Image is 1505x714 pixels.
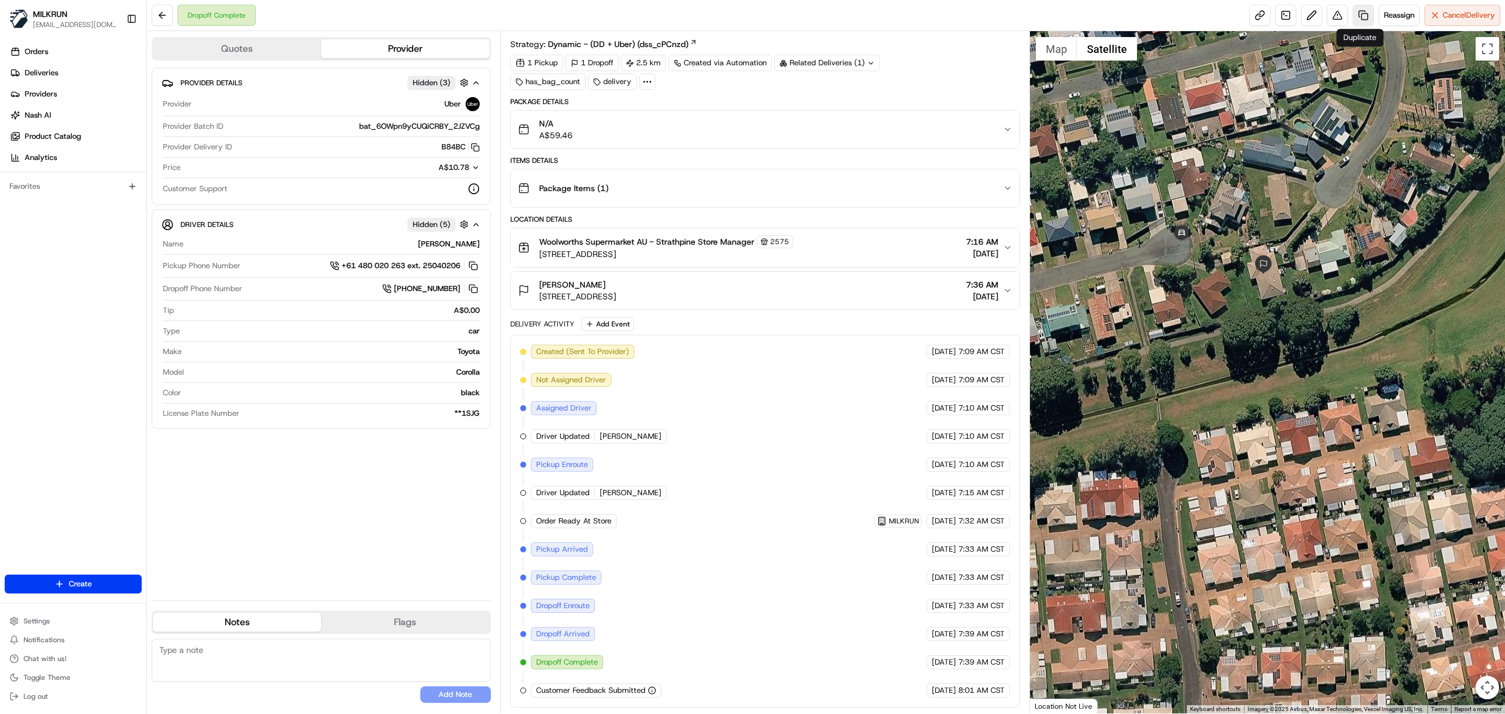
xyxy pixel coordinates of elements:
span: Provider Details [180,78,242,88]
button: Notes [153,613,321,632]
span: 7:36 AM [966,279,998,291]
span: Driver Updated [536,488,590,498]
button: A$10.78 [376,162,480,173]
button: Driver DetailsHidden (5) [162,215,481,234]
span: Package Items ( 1 ) [539,182,608,194]
span: Pickup Phone Number [163,261,240,271]
span: Create [69,579,92,589]
span: Toggle Theme [24,673,71,682]
span: Customer Feedback Submitted [536,685,646,696]
a: Created via Automation [668,55,772,71]
a: Analytics [5,148,146,167]
button: Notifications [5,632,142,648]
button: Provider [321,39,489,58]
span: 7:10 AM CST [958,459,1005,470]
button: Hidden (5) [407,217,471,232]
a: Product Catalog [5,127,146,146]
span: Color [163,388,181,398]
span: [STREET_ADDRESS] [539,291,616,302]
div: 1 Pickup [510,55,563,71]
span: [DATE] [932,657,956,668]
div: Duplicate [1336,29,1383,46]
span: Product Catalog [25,131,81,142]
button: Chat with us! [5,650,142,667]
span: Woolworths Supermarket AU - Strathpine Store Manager [539,236,754,248]
span: 7:09 AM CST [958,346,1005,357]
a: Orders [5,42,146,61]
button: Woolworths Supermarket AU - Strathpine Store Manager2575[STREET_ADDRESS]7:16 AM[DATE] [511,228,1019,267]
span: Customer Support [163,183,228,194]
img: uber-new-logo.jpeg [466,97,480,111]
span: 7:39 AM CST [958,657,1005,668]
span: Chat with us! [24,654,66,663]
span: [DATE] [932,685,956,696]
button: Reassign [1379,5,1420,26]
a: Deliveries [5,64,146,82]
div: has_bag_count [510,74,586,90]
div: Strategy: [510,38,697,50]
span: Imagery ©2025 Airbus, Maxar Technologies, Vexcel Imaging US, Inc. [1248,706,1424,712]
span: Driver Details [180,220,233,229]
span: bat_6OWpn9yCUQiCRBY_2JZVCg [359,121,480,132]
span: [PHONE_NUMBER] [394,283,460,294]
span: [DATE] [932,488,956,498]
div: A$0.00 [179,305,480,316]
span: Dropoff Arrived [536,629,590,639]
button: CancelDelivery [1424,5,1500,26]
button: Show street map [1036,37,1077,61]
button: MILKRUN [33,8,68,20]
div: Package Details [510,97,1020,106]
span: Provider [163,99,192,109]
div: 2.5 km [621,55,666,71]
span: Provider Delivery ID [163,142,232,152]
span: Uber [444,99,461,109]
span: [DATE] [932,572,956,583]
button: Package Items (1) [511,169,1019,207]
span: Dynamic - (DD + Uber) (dss_cPCnzd) [548,38,688,50]
span: Settings [24,616,50,626]
span: Created (Sent To Provider) [536,346,629,357]
span: 7:15 AM CST [958,488,1005,498]
a: [PHONE_NUMBER] [382,282,480,295]
span: Order Ready At Store [536,516,611,526]
span: 7:10 AM CST [958,431,1005,442]
span: [DATE] [932,431,956,442]
button: Map camera controls [1476,676,1499,699]
div: Location Not Live [1030,699,1098,713]
button: [PERSON_NAME][STREET_ADDRESS]7:36 AM[DATE] [511,272,1019,309]
span: Not Assigned Driver [536,375,606,385]
div: car [185,326,480,336]
div: Delivery Activity [510,319,574,329]
a: Nash AI [5,106,146,125]
span: 7:33 AM CST [958,544,1005,555]
span: Notifications [24,635,65,645]
span: Deliveries [25,68,58,78]
span: 7:33 AM CST [958,600,1005,611]
span: Nash AI [25,110,51,121]
div: black [186,388,480,398]
button: Log out [5,688,142,705]
a: Report a map error [1454,706,1501,712]
a: Dynamic - (DD + Uber) (dss_cPCnzd) [548,38,697,50]
span: Assigned Driver [536,403,591,413]
span: Dropoff Complete [536,657,598,668]
span: License Plate Number [163,408,239,419]
span: Make [163,346,182,357]
span: Pickup Enroute [536,459,588,470]
span: 7:39 AM CST [958,629,1005,639]
div: Items Details [510,156,1020,165]
span: Hidden ( 3 ) [413,78,450,88]
span: Dropoff Phone Number [163,283,242,294]
button: Provider DetailsHidden (3) [162,73,481,92]
span: Hidden ( 5 ) [413,219,450,230]
span: Pickup Arrived [536,544,588,555]
button: MILKRUNMILKRUN[EMAIL_ADDRESS][DOMAIN_NAME] [5,5,122,33]
button: Keyboard shortcuts [1190,705,1240,713]
button: [EMAIL_ADDRESS][DOMAIN_NAME] [33,20,117,29]
div: delivery [588,74,637,90]
button: Create [5,575,142,593]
